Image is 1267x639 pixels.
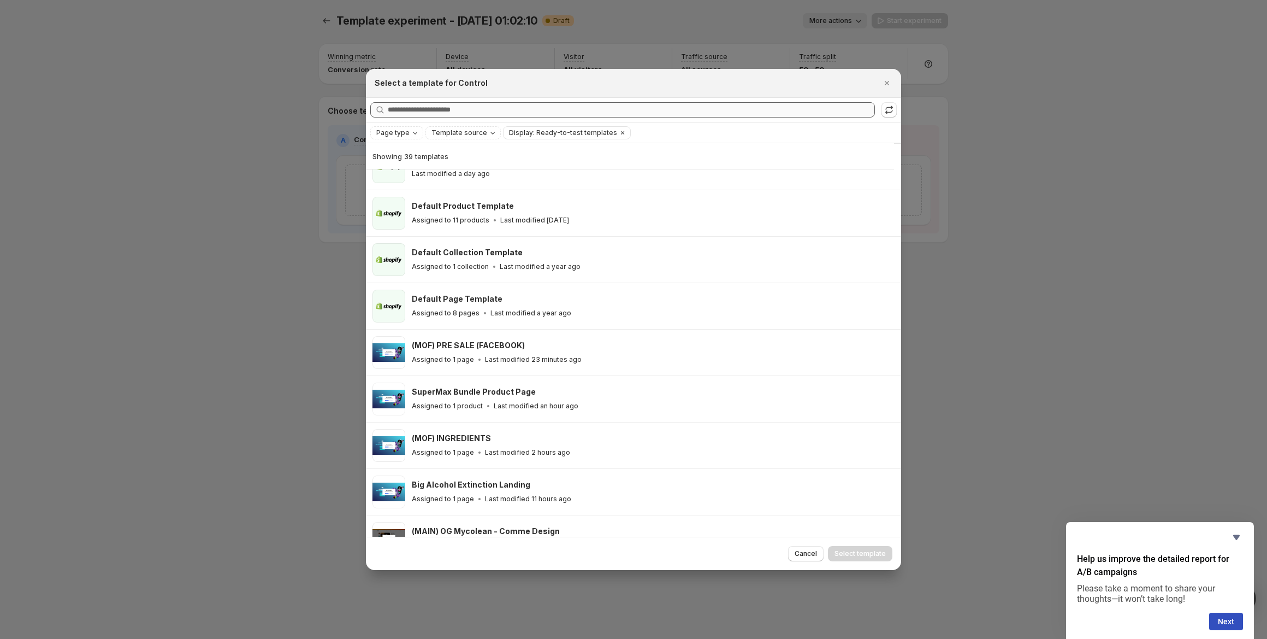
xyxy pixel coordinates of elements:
button: Hide survey [1230,531,1243,544]
h3: Default Product Template [412,201,514,212]
p: Last modified an hour ago [494,402,578,411]
h3: (MAIN) OG Mycolean - Comme Design [412,526,560,537]
h3: (MOF) PRE SALE (FACEBOOK) [412,340,525,351]
h3: (MOF) INGREDIENTS [412,433,491,444]
p: Assigned to 1 page [412,495,474,503]
img: Default Product Template [372,197,405,230]
p: Last modified a day ago [412,169,490,178]
img: Default Collection Template [372,243,405,276]
p: Last modified 2 hours ago [485,448,570,457]
h3: Default Page Template [412,294,502,304]
button: Display: Ready-to-test templates [504,127,617,139]
span: Template source [431,128,487,137]
div: Help us improve the detailed report for A/B campaigns [1077,531,1243,630]
p: Last modified a year ago [490,309,571,318]
h2: Help us improve the detailed report for A/B campaigns [1077,553,1243,579]
button: Cancel [788,546,824,561]
button: Next question [1209,613,1243,630]
h3: Default Collection Template [412,247,523,258]
p: Last modified 23 minutes ago [485,355,582,364]
h3: SuperMax Bundle Product Page [412,386,536,397]
p: Assigned to 11 products [412,216,489,225]
span: Cancel [795,549,817,558]
button: Close [879,75,895,91]
p: Assigned to 1 page [412,448,474,457]
span: Showing 39 templates [372,152,448,161]
button: Page type [371,127,423,139]
p: Last modified [DATE] [500,216,569,225]
p: Please take a moment to share your thoughts—it won’t take long! [1077,583,1243,604]
h3: Big Alcohol Extinction Landing [412,479,530,490]
p: Assigned to 1 collection [412,262,489,271]
p: Assigned to 1 page [412,355,474,364]
button: Template source [426,127,500,139]
span: Display: Ready-to-test templates [509,128,617,137]
h2: Select a template for Control [375,78,488,89]
p: Assigned to 8 pages [412,309,479,318]
p: Last modified 11 hours ago [485,495,571,503]
button: Clear [617,127,628,139]
img: Default Page Template [372,290,405,323]
span: Page type [376,128,410,137]
p: Assigned to 1 product [412,402,483,411]
p: Last modified a year ago [500,262,581,271]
